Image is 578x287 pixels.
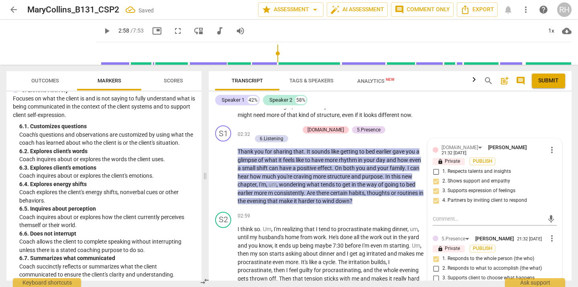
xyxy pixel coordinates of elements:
span: glimpse [238,157,258,163]
span: in [393,234,399,240]
span: know [259,242,272,249]
span: , [407,226,410,232]
span: . [332,165,335,171]
span: cloud_download [562,26,572,36]
div: All changes saved [126,5,154,14]
span: I [238,226,240,232]
span: a [293,165,297,171]
span: structure [317,112,340,118]
div: Change speaker [215,212,231,228]
span: fullscreen [173,26,183,36]
span: more_vert [521,5,531,14]
span: your [377,165,390,171]
span: , [277,181,279,188]
button: Comment only [391,2,454,17]
span: and [351,173,362,180]
span: about [303,250,319,257]
p: Coach inquires about or explores the client's emotions. [19,172,195,180]
span: auto_fix_high [330,5,340,14]
span: arrow_drop_down [310,5,320,14]
div: [DOMAIN_NAME] [442,144,478,152]
span: purpose [362,173,383,180]
span: Assessment [262,5,320,14]
span: Filler word [412,242,420,249]
span: starts [269,250,285,257]
div: [DOMAIN_NAME] [307,126,344,133]
span: what [307,181,321,188]
span: harder [298,198,316,204]
p: Focuses on what the client is and is not saying to fully understand what is being communicated in... [13,94,195,119]
span: routines [397,190,419,196]
span: how [397,157,409,163]
span: lock [438,246,443,252]
span: more_vert [547,145,557,155]
span: . [405,165,407,171]
span: then [238,250,250,257]
div: RH [557,2,572,17]
span: m [383,242,389,249]
span: starting [389,242,409,249]
span: need [253,112,267,118]
div: 6. 5. Inquires about perception [19,205,195,213]
h2: MaryCollins_B131_CSP2 [27,5,119,15]
span: wind [322,198,336,204]
span: and [387,250,398,257]
span: 3. Supports expression of feelings [442,187,515,195]
button: Add voice comment [545,213,557,225]
span: family [390,165,405,171]
span: Are [307,190,316,196]
span: sounds [311,148,331,155]
span: like [296,157,305,163]
span: even [342,112,355,118]
span: this [391,173,402,180]
span: Filler word [269,181,277,188]
div: Keyboard shortcuts [13,278,81,287]
span: compare_arrows [200,277,210,286]
span: In [385,173,391,180]
span: work [313,234,326,240]
span: way [366,181,378,188]
span: lock [438,159,443,164]
label: Coach partners with the client by inviting the client to respond in any way to the coach's contri... [429,196,554,205]
div: 21:32 [DATE] [517,237,542,242]
span: , [272,242,275,249]
span: dinner [319,250,336,257]
span: get [342,181,352,188]
span: On [335,165,343,171]
span: irritated [366,250,387,257]
p: Coach inquires about or explores how the client currently perceives themself or their world. [19,213,195,230]
button: Add summary [498,74,511,87]
span: there [316,190,330,196]
span: I [316,226,319,232]
span: 2. Shows support and empathy [442,178,510,185]
span: and [366,165,377,171]
label: Coach acknowledges and supports the client's expression of feelings, perceptions, concerns, belie... [429,186,554,196]
label: Coach acts in response to what the client wants to accomplish throughout this session (the what). [429,264,554,273]
span: rhythm [339,157,358,163]
span: Comment only [395,5,450,14]
span: in [358,157,364,163]
span: . [326,234,329,240]
span: Export [460,5,494,14]
p: Coach allows the client to complete speaking without interrupting unless there is a stated coachi... [19,238,195,254]
span: of [258,157,265,163]
p: Private [433,158,465,165]
span: , [418,226,419,232]
button: Volume [233,24,248,38]
span: much [262,173,277,180]
span: and [387,157,397,163]
span: tends [321,181,336,188]
span: wondering [279,181,307,188]
button: Publish [470,245,495,252]
span: and [238,242,248,249]
button: Fullscreen [171,24,185,38]
div: Change speaker [215,125,231,141]
span: . [411,112,413,118]
span: m [268,190,274,196]
span: certain [330,190,349,196]
span: day [376,157,387,163]
span: your [364,157,376,163]
span: up [292,242,300,249]
span: 2:58 [118,27,129,34]
span: my [250,234,258,240]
